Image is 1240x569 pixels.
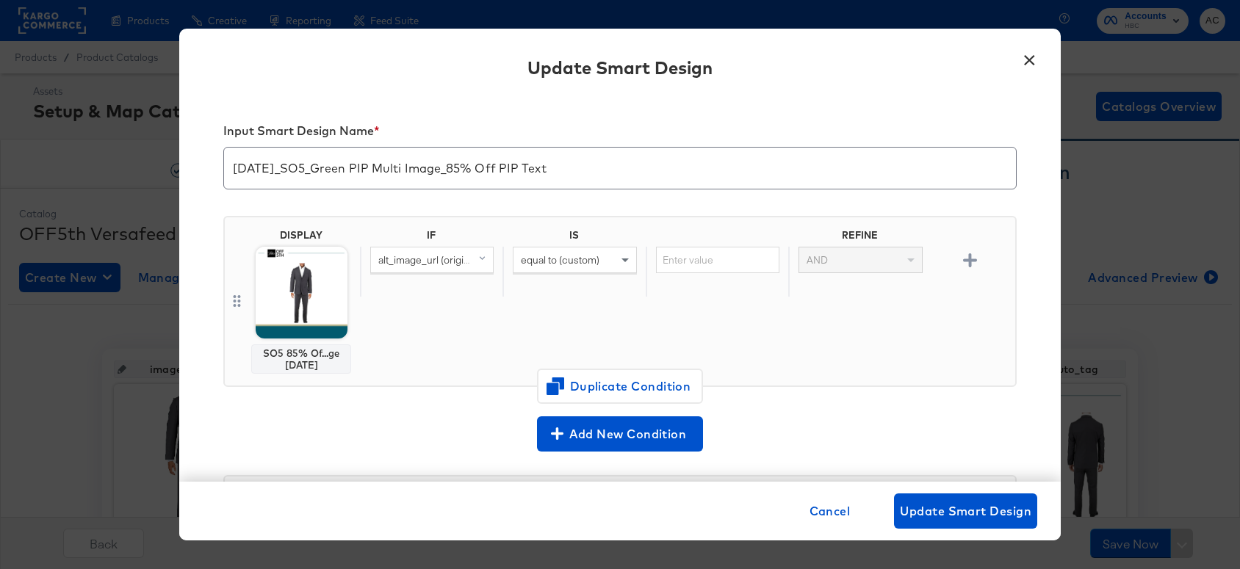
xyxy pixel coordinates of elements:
[521,253,599,267] span: equal to (custom)
[543,424,697,444] span: Add New Condition
[223,123,1017,144] div: Input Smart Design Name
[256,247,347,338] img: KXvV9LjG_IgwqePLwY9pYA.jpg
[537,416,703,452] button: Add New Condition
[280,229,322,241] div: DISPLAY
[502,229,645,247] div: IS
[527,55,713,80] div: Update Smart Design
[1016,43,1042,70] button: ×
[900,501,1031,521] span: Update Smart Design
[656,247,779,274] input: Enter value
[224,142,1016,183] input: My smart design
[378,253,480,267] span: alt_image_url (original)
[549,376,691,396] span: Duplicate Condition
[258,347,345,371] div: SO5 85% Of...ge [DATE]
[807,253,828,267] span: AND
[804,493,857,529] button: Cancel
[788,229,931,247] div: REFINE
[810,501,851,521] span: Cancel
[894,493,1037,529] button: Update Smart Design
[537,369,703,404] button: Duplicate Condition
[360,229,502,247] div: IF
